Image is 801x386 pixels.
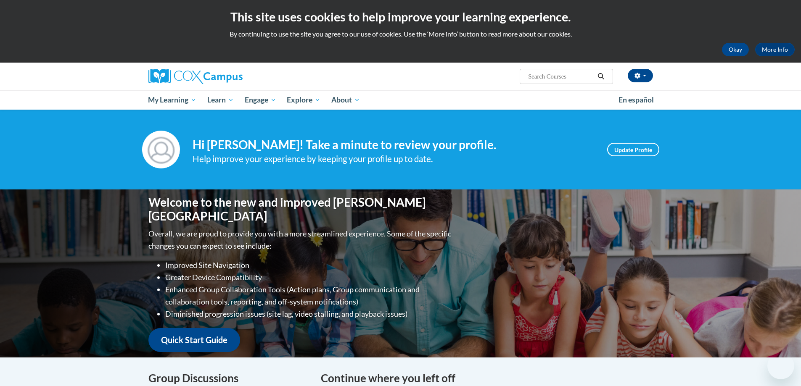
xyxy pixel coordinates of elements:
div: Help improve your experience by keeping your profile up to date. [193,152,595,166]
span: My Learning [148,95,196,105]
a: Quick Start Guide [148,328,240,352]
input: Search Courses [527,71,595,81]
a: Engage [239,90,282,110]
a: More Info [755,43,795,56]
button: Search [595,71,607,81]
a: About [326,90,365,110]
span: About [331,95,360,105]
iframe: Button to launch messaging window [767,352,794,379]
h2: This site uses cookies to help improve your learning experience. [6,8,795,25]
span: En español [619,95,654,104]
li: Diminished progression issues (site lag, video stalling, and playback issues) [165,308,453,320]
a: My Learning [143,90,202,110]
h4: Hi [PERSON_NAME]! Take a minute to review your profile. [193,138,595,152]
a: En español [613,91,659,109]
div: Main menu [136,90,666,110]
img: Profile Image [142,131,180,168]
button: Account Settings [628,69,653,82]
p: Overall, we are proud to provide you with a more streamlined experience. Some of the specific cha... [148,228,453,252]
a: Update Profile [607,143,659,156]
h1: Welcome to the new and improved [PERSON_NAME][GEOGRAPHIC_DATA] [148,195,453,223]
li: Improved Site Navigation [165,259,453,271]
span: Learn [207,95,234,105]
span: Engage [245,95,276,105]
li: Enhanced Group Collaboration Tools (Action plans, Group communication and collaboration tools, re... [165,284,453,308]
a: Learn [202,90,239,110]
li: Greater Device Compatibility [165,271,453,284]
img: Cox Campus [148,69,243,84]
a: Explore [281,90,326,110]
button: Okay [722,43,749,56]
a: Cox Campus [148,69,308,84]
span: Explore [287,95,320,105]
p: By continuing to use the site you agree to our use of cookies. Use the ‘More info’ button to read... [6,29,795,39]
